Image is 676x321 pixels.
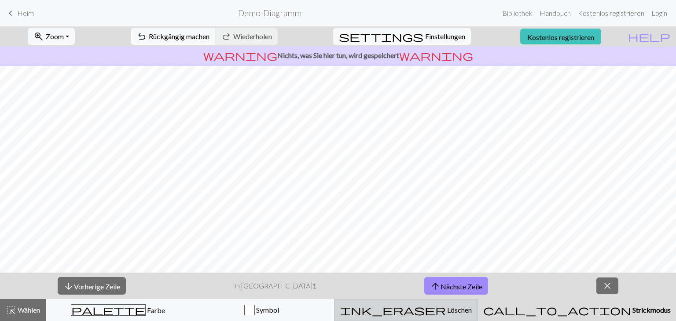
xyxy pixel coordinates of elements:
button: Farbe [46,299,190,321]
span: close [602,280,613,292]
font: 1 [312,281,316,290]
font: Nächste Zeile [441,282,482,290]
span: palette [71,304,145,316]
span: keyboard_arrow_left [5,7,16,19]
font: Kostenlos registrieren [578,9,644,17]
font: Farbe [147,306,165,314]
a: Kostenlos registrieren [574,4,648,22]
button: Rückgängig machen [131,28,216,45]
font: Kostenlos registrieren [527,33,594,41]
font: Strickmodus [632,306,671,314]
font: Einstellungen [425,32,465,40]
font: In [GEOGRAPHIC_DATA] [234,281,312,290]
font: Login [651,9,667,17]
font: Zoom [46,32,64,40]
a: Kostenlos registrieren [520,29,601,45]
font: Nichts, was Sie hier tun, wird gespeichert [277,51,399,59]
i: Settings [339,31,423,42]
button: Symbol [190,299,334,321]
button: Vorherige Zeile [58,277,126,295]
span: warning [399,49,473,62]
a: Heim [5,6,34,21]
button: Nächste Zeile [424,277,488,295]
span: settings [339,30,423,43]
font: Demo-Diagramm [238,8,301,18]
font: Vorherige Zeile [74,282,120,290]
font: Wählen [18,306,40,314]
button: SettingsEinstellungen [333,28,471,45]
button: Löschen [334,299,478,321]
font: Löschen [447,306,472,314]
span: help [628,30,670,43]
span: warning [203,49,277,62]
span: arrow_upward [430,280,441,292]
a: Bibliothek [499,4,536,22]
span: call_to_action [483,304,631,316]
a: Handbuch [536,4,574,22]
font: Handbuch [540,9,571,17]
a: Login [648,4,671,22]
font: Rückgängig machen [149,32,209,40]
span: highlight_alt [6,304,16,316]
span: ink_eraser [340,304,446,316]
span: undo [136,30,147,43]
span: zoom_in [33,30,44,43]
span: arrow_downward [63,280,74,292]
font: Bibliothek [502,9,533,17]
font: Symbol [256,306,279,314]
button: Zoom [28,28,75,45]
button: Strickmodus [478,299,676,321]
font: Heim [17,9,34,17]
